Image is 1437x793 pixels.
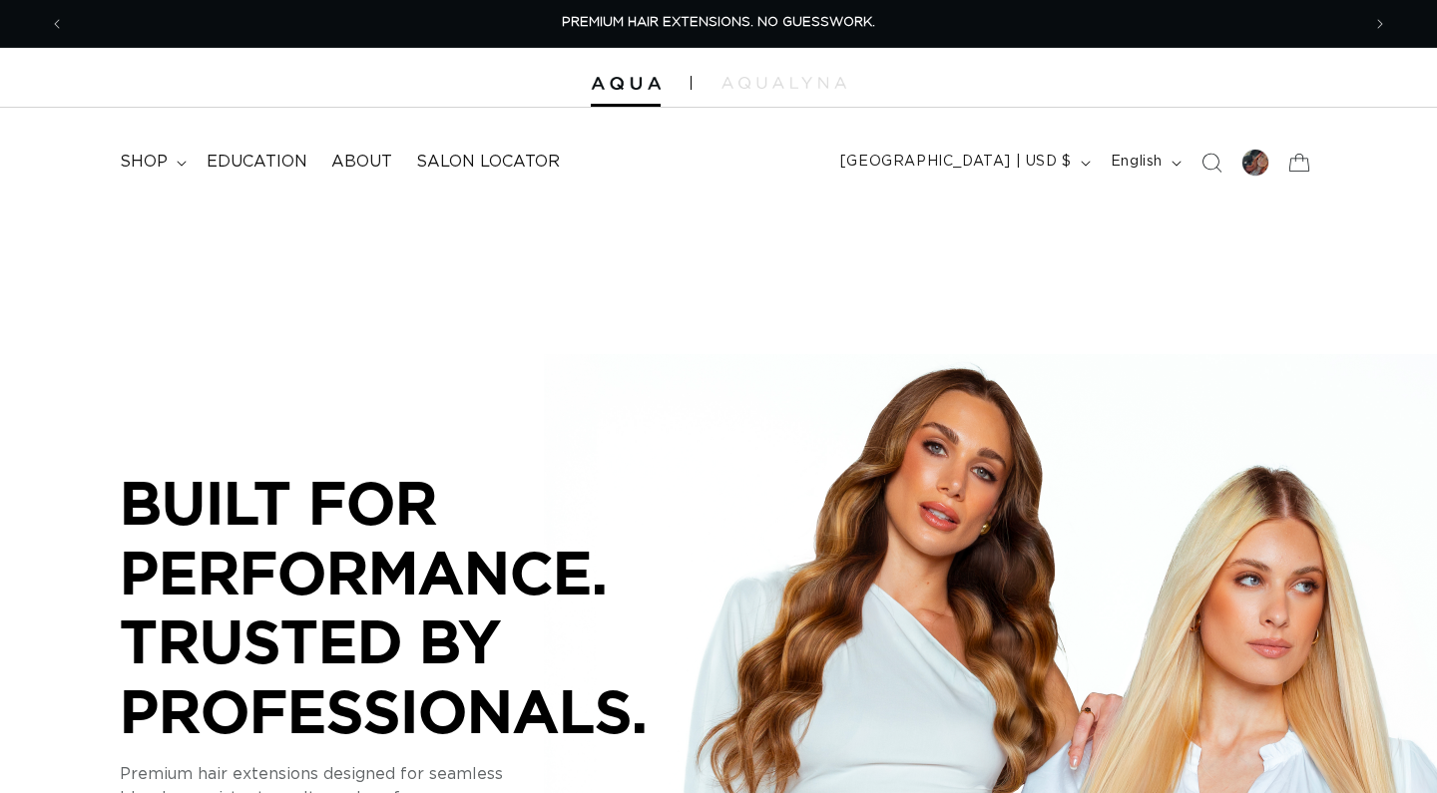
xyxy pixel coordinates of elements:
button: [GEOGRAPHIC_DATA] | USD $ [828,144,1099,182]
button: English [1099,144,1190,182]
a: Salon Locator [404,140,572,185]
span: Salon Locator [416,152,560,173]
img: Aqua Hair Extensions [591,77,661,91]
span: About [331,152,392,173]
span: shop [120,152,168,173]
a: About [319,140,404,185]
img: aqualyna.com [721,77,846,89]
button: Next announcement [1358,5,1402,43]
button: Previous announcement [35,5,79,43]
span: PREMIUM HAIR EXTENSIONS. NO GUESSWORK. [562,16,875,29]
span: Education [207,152,307,173]
a: Education [195,140,319,185]
summary: shop [108,140,195,185]
summary: Search [1190,141,1233,185]
span: [GEOGRAPHIC_DATA] | USD $ [840,152,1072,173]
p: BUILT FOR PERFORMANCE. TRUSTED BY PROFESSIONALS. [120,468,718,745]
span: English [1111,152,1163,173]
